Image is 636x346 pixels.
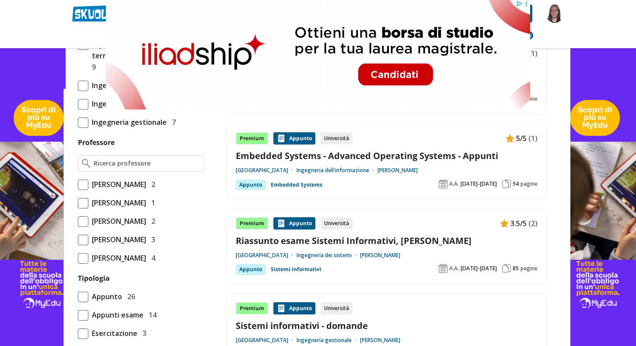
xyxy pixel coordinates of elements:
span: [PERSON_NAME] [88,234,146,245]
span: [DATE]-[DATE] [461,265,497,272]
label: Tipologia [78,273,110,283]
div: Università [321,302,353,314]
span: A.A. [449,265,459,272]
div: Appunto [273,217,315,229]
span: [PERSON_NAME] [88,215,146,227]
img: Ricerca professore [82,159,90,168]
a: [GEOGRAPHIC_DATA] [236,167,297,174]
a: [PERSON_NAME] [360,252,400,259]
span: 7 [168,117,176,128]
img: Appunti contenuto [277,219,286,228]
div: Appunto [236,180,266,190]
span: (1) [528,48,538,59]
a: [PERSON_NAME] [377,167,418,174]
a: Embedded Systems - Advanced Operating Systems - Appunti [236,150,538,162]
a: Ingegneria dell'informazione [297,167,377,174]
a: [PERSON_NAME] [360,337,400,344]
span: Appunti esame [88,309,143,321]
a: Sistemi informativi [271,264,321,275]
span: 14 [145,309,157,321]
a: Ingegneria dei sistemi [297,252,360,259]
div: Premium [236,302,268,314]
span: [DATE]-[DATE] [461,180,497,187]
div: Appunto [273,132,315,145]
img: nicole_perrotta [545,4,564,23]
span: Ingegneria industriale [88,80,167,91]
a: [GEOGRAPHIC_DATA] [236,337,297,344]
img: Pagine [502,180,511,188]
span: 3 [139,328,147,339]
span: Ingegneria civile ambientale e territoriale [88,39,204,61]
span: Ingegneria dell'informazione [88,98,189,109]
a: [GEOGRAPHIC_DATA] [236,252,297,259]
span: Esercitazione [88,328,137,339]
span: (1) [528,133,538,144]
span: A.A. [449,180,459,187]
span: 1 [148,197,155,208]
span: 54 [513,180,519,187]
a: Sistemi informativi - domande [236,320,538,332]
img: Anno accademico [439,264,447,273]
span: 5/5 [516,133,527,144]
img: Appunti contenuto [506,134,514,143]
div: Università [321,132,353,145]
div: Appunto [236,264,266,275]
span: pagine [521,265,538,272]
span: 85 [513,265,519,272]
a: Riassunto esame Sistemi Informativi, [PERSON_NAME] [236,235,538,247]
span: 4 [148,252,155,264]
div: Premium [236,132,268,145]
a: Embedded Systems [271,180,322,190]
span: Ingegneria gestionale [88,117,167,128]
span: [PERSON_NAME] [88,197,146,208]
span: Appunto [88,291,122,302]
img: Appunti contenuto [277,134,286,143]
div: Premium [236,217,268,229]
span: (2) [528,218,538,229]
span: 26 [124,291,135,302]
a: Ingegneria gestionale [297,337,360,344]
img: Appunti contenuto [500,219,509,228]
div: Appunto [273,302,315,314]
span: [PERSON_NAME] [88,252,146,264]
span: 9 [88,61,96,73]
label: Professore [78,138,115,147]
span: 2 [148,179,155,190]
span: 3.5/5 [510,218,527,229]
span: [PERSON_NAME] [88,179,146,190]
span: pagine [521,180,538,187]
input: Ricerca professore [94,159,200,168]
img: Anno accademico [439,180,447,188]
img: Pagine [502,264,511,273]
span: 3 [148,234,155,245]
div: Università [321,217,353,229]
span: 2 [148,215,155,227]
img: Appunti contenuto [277,304,286,313]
